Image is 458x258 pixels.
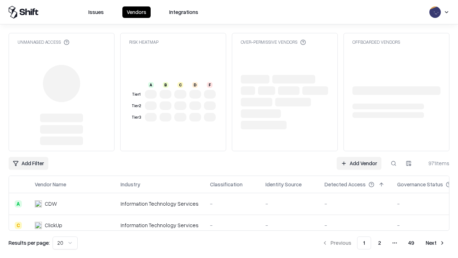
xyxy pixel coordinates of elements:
div: Tier 1 [131,91,142,97]
img: ClickUp [35,222,42,229]
button: Issues [84,6,108,18]
div: Information Technology Services [121,200,199,207]
button: 1 [357,236,371,249]
nav: pagination [318,236,449,249]
div: B [163,82,169,88]
div: Offboarded Vendors [352,39,400,45]
button: Integrations [165,6,203,18]
div: 971 items [421,159,449,167]
div: C [177,82,183,88]
button: 2 [372,236,387,249]
div: Detected Access [325,181,366,188]
div: Information Technology Services [121,221,199,229]
div: A [15,200,22,207]
div: Over-Permissive Vendors [241,39,306,45]
div: A [148,82,154,88]
button: 49 [403,236,420,249]
div: - [210,200,254,207]
div: Risk Heatmap [129,39,159,45]
div: Industry [121,181,140,188]
div: Classification [210,181,243,188]
div: D [192,82,198,88]
div: - [210,221,254,229]
button: Add Filter [9,157,48,170]
button: Next [422,236,449,249]
div: - [325,221,386,229]
button: Vendors [122,6,151,18]
img: CDW [35,200,42,207]
div: ClickUp [45,221,62,229]
div: Identity Source [265,181,302,188]
a: Add Vendor [337,157,381,170]
div: - [265,221,313,229]
div: F [207,82,213,88]
p: Results per page: [9,239,50,247]
div: - [325,200,386,207]
div: Governance Status [397,181,443,188]
div: C [15,222,22,229]
div: Tier 2 [131,103,142,109]
div: Unmanaged Access [18,39,69,45]
div: CDW [45,200,57,207]
div: Vendor Name [35,181,66,188]
div: Tier 3 [131,114,142,120]
div: - [265,200,313,207]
